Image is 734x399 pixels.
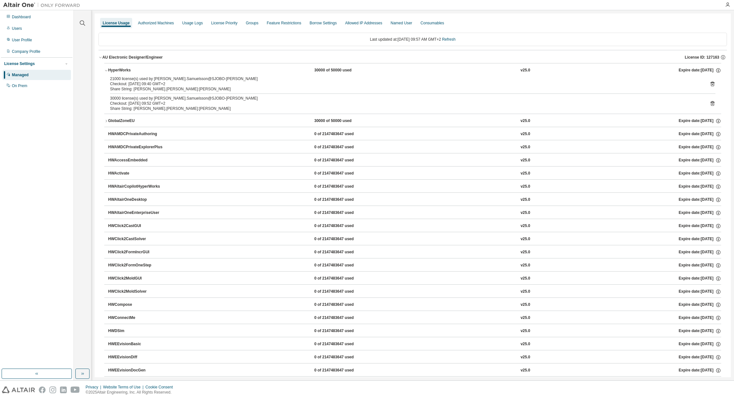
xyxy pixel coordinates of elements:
[108,249,166,255] div: HWClick2FormIncrGUI
[314,328,372,334] div: 0 of 2147483647 used
[679,263,721,268] div: Expire date: [DATE]
[679,223,721,229] div: Expire date: [DATE]
[314,263,372,268] div: 0 of 2147483647 used
[108,140,721,154] button: HWAMDCPrivateExplorerPlus0 of 2147483647 usedv25.0Expire date:[DATE]
[679,68,721,73] div: Expire date: [DATE]
[679,354,721,360] div: Expire date: [DATE]
[108,272,721,286] button: HWClick2MoldGUI0 of 2147483647 usedv25.0Expire date:[DATE]
[679,289,721,295] div: Expire date: [DATE]
[104,63,721,77] button: HyperWorks30000 of 50000 usedv25.0Expire date:[DATE]
[521,302,530,308] div: v25.0
[314,158,372,163] div: 0 of 2147483647 used
[108,210,166,216] div: HWAltairOneEnterpriseUser
[108,197,166,203] div: HWAltairOneDesktop
[3,2,83,8] img: Altair One
[314,184,372,190] div: 0 of 2147483647 used
[521,315,530,321] div: v25.0
[108,337,721,351] button: HWEEvisionBasic0 of 2147483647 usedv25.0Expire date:[DATE]
[521,184,530,190] div: v25.0
[314,144,372,150] div: 0 of 2147483647 used
[521,368,530,373] div: v25.0
[679,368,721,373] div: Expire date: [DATE]
[12,14,31,20] div: Dashboard
[521,158,530,163] div: v25.0
[108,118,166,124] div: GlobalZoneEU
[521,289,530,295] div: v25.0
[4,61,35,66] div: License Settings
[314,197,372,203] div: 0 of 2147483647 used
[314,68,372,73] div: 30000 of 50000 used
[390,20,412,26] div: Named User
[267,20,301,26] div: Feature Restrictions
[521,223,530,229] div: v25.0
[108,311,721,325] button: HWConnectMe0 of 2147483647 usedv25.0Expire date:[DATE]
[108,236,166,242] div: HWClick2CastSolver
[110,101,700,106] div: Checkout: [DATE] 09:52 GMT+2
[345,20,382,26] div: Allowed IP Addresses
[310,20,337,26] div: Borrow Settings
[314,131,372,137] div: 0 of 2147483647 used
[314,289,372,295] div: 0 of 2147483647 used
[86,385,103,390] div: Privacy
[108,206,721,220] button: HWAltairOneEnterpriseUser0 of 2147483647 usedv25.0Expire date:[DATE]
[108,153,721,167] button: HWAccessEmbedded0 of 2147483647 usedv25.0Expire date:[DATE]
[110,76,700,81] div: 21000 license(s) used by [PERSON_NAME].Samuelsson@SJOBO-[PERSON_NAME]
[108,144,166,150] div: HWAMDCPrivateExplorerPlus
[108,193,721,207] button: HWAltairOneDesktop0 of 2147483647 usedv25.0Expire date:[DATE]
[98,33,727,46] div: Last updated at: [DATE] 09:57 AM GMT+2
[86,390,177,395] p: © 2025 Altair Engineering, Inc. All Rights Reserved.
[314,368,372,373] div: 0 of 2147483647 used
[679,315,721,321] div: Expire date: [DATE]
[679,131,721,137] div: Expire date: [DATE]
[108,245,721,259] button: HWClick2FormIncrGUI0 of 2147483647 usedv25.0Expire date:[DATE]
[110,96,700,101] div: 30000 license(s) used by [PERSON_NAME].Samuelsson@SJOBO-[PERSON_NAME]
[12,26,22,31] div: Users
[521,144,530,150] div: v25.0
[314,171,372,176] div: 0 of 2147483647 used
[442,37,456,42] a: Refresh
[246,20,258,26] div: Groups
[138,20,174,26] div: Authorized Machines
[60,387,67,393] img: linkedin.svg
[521,249,530,255] div: v25.0
[108,180,721,194] button: HWAltairCopilotHyperWorks0 of 2147483647 usedv25.0Expire date:[DATE]
[679,144,721,150] div: Expire date: [DATE]
[679,171,721,176] div: Expire date: [DATE]
[108,368,166,373] div: HWEEvisionDocGen
[314,249,372,255] div: 0 of 2147483647 used
[108,289,166,295] div: HWClick2MoldSolver
[314,276,372,281] div: 0 of 2147483647 used
[108,298,721,312] button: HWCompose0 of 2147483647 usedv25.0Expire date:[DATE]
[314,354,372,360] div: 0 of 2147483647 used
[521,118,530,124] div: v25.0
[679,276,721,281] div: Expire date: [DATE]
[12,72,29,77] div: Managed
[679,302,721,308] div: Expire date: [DATE]
[108,167,721,181] button: HWActivate0 of 2147483647 usedv25.0Expire date:[DATE]
[679,210,721,216] div: Expire date: [DATE]
[108,171,166,176] div: HWActivate
[108,258,721,273] button: HWClick2FormOneStep0 of 2147483647 usedv25.0Expire date:[DATE]
[521,131,530,137] div: v25.0
[108,315,166,321] div: HWConnectMe
[314,223,372,229] div: 0 of 2147483647 used
[679,184,721,190] div: Expire date: [DATE]
[679,236,721,242] div: Expire date: [DATE]
[103,385,145,390] div: Website Terms of Use
[314,341,372,347] div: 0 of 2147483647 used
[314,236,372,242] div: 0 of 2147483647 used
[12,83,27,88] div: On Prem
[2,387,35,393] img: altair_logo.svg
[110,81,700,86] div: Checkout: [DATE] 09:40 GMT+2
[108,232,721,246] button: HWClick2CastSolver0 of 2147483647 usedv25.0Expire date:[DATE]
[104,114,721,128] button: GlobalZoneEU30000 of 50000 usedv25.0Expire date:[DATE]
[679,197,721,203] div: Expire date: [DATE]
[521,68,530,73] div: v25.0
[110,86,700,92] div: Share String: [PERSON_NAME].[PERSON_NAME]:[PERSON_NAME]
[521,263,530,268] div: v25.0
[314,210,372,216] div: 0 of 2147483647 used
[108,285,721,299] button: HWClick2MoldSolver0 of 2147483647 usedv25.0Expire date:[DATE]
[39,387,46,393] img: facebook.svg
[679,249,721,255] div: Expire date: [DATE]
[108,302,166,308] div: HWCompose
